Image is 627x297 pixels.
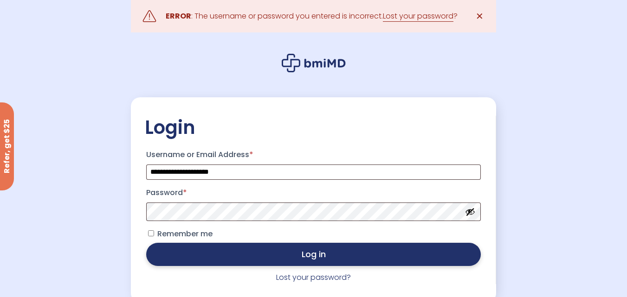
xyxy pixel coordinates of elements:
[476,10,484,23] span: ✕
[465,207,475,217] button: Show password
[383,11,453,22] a: Lost your password
[146,147,480,162] label: Username or Email Address
[276,272,351,283] a: Lost your password?
[146,243,480,266] button: Log in
[166,10,458,23] div: : The username or password you entered is incorrect. ?
[157,228,213,239] span: Remember me
[145,116,482,139] h2: Login
[166,11,191,21] strong: ERROR
[146,185,480,200] label: Password
[148,230,154,236] input: Remember me
[471,7,489,25] a: ✕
